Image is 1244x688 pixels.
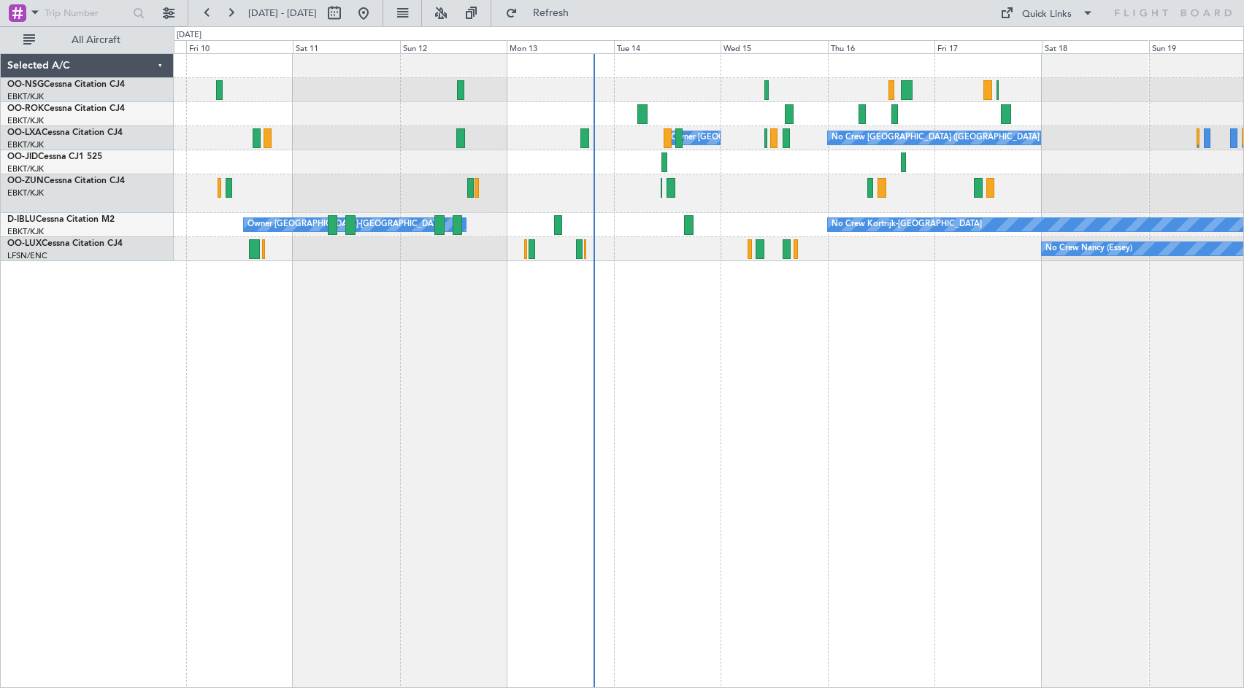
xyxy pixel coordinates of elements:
div: No Crew Kortrijk-[GEOGRAPHIC_DATA] [832,214,982,236]
span: D-IBLU [7,215,36,224]
a: OO-ZUNCessna Citation CJ4 [7,177,125,185]
span: OO-NSG [7,80,44,89]
div: No Crew [GEOGRAPHIC_DATA] ([GEOGRAPHIC_DATA] National) [832,127,1076,149]
a: OO-LXACessna Citation CJ4 [7,128,123,137]
a: EBKT/KJK [7,188,44,198]
span: OO-JID [7,152,38,161]
a: LFSN/ENC [7,250,47,261]
div: Tue 14 [614,40,721,53]
a: EBKT/KJK [7,139,44,150]
div: Quick Links [1022,7,1072,22]
div: Sat 18 [1042,40,1149,53]
button: All Aircraft [16,28,158,52]
div: Fri 10 [186,40,293,53]
a: EBKT/KJK [7,163,44,174]
div: No Crew Nancy (Essey) [1045,238,1132,260]
a: EBKT/KJK [7,226,44,237]
a: EBKT/KJK [7,91,44,102]
span: [DATE] - [DATE] [248,7,317,20]
div: Sat 11 [293,40,400,53]
div: Mon 13 [507,40,614,53]
a: OO-ROKCessna Citation CJ4 [7,104,125,113]
span: OO-ZUN [7,177,44,185]
span: Refresh [521,8,582,18]
input: Trip Number [45,2,128,24]
div: Fri 17 [934,40,1042,53]
a: OO-LUXCessna Citation CJ4 [7,239,123,248]
span: All Aircraft [38,35,154,45]
a: OO-NSGCessna Citation CJ4 [7,80,125,89]
div: Thu 16 [828,40,935,53]
div: [DATE] [177,29,201,42]
span: OO-ROK [7,104,44,113]
span: OO-LUX [7,239,42,248]
a: D-IBLUCessna Citation M2 [7,215,115,224]
button: Quick Links [993,1,1101,25]
button: Refresh [499,1,586,25]
div: Sun 12 [400,40,507,53]
a: EBKT/KJK [7,115,44,126]
a: OO-JIDCessna CJ1 525 [7,152,102,161]
div: Wed 15 [721,40,828,53]
span: OO-LXA [7,128,42,137]
div: Owner [GEOGRAPHIC_DATA]-[GEOGRAPHIC_DATA] [247,214,445,236]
